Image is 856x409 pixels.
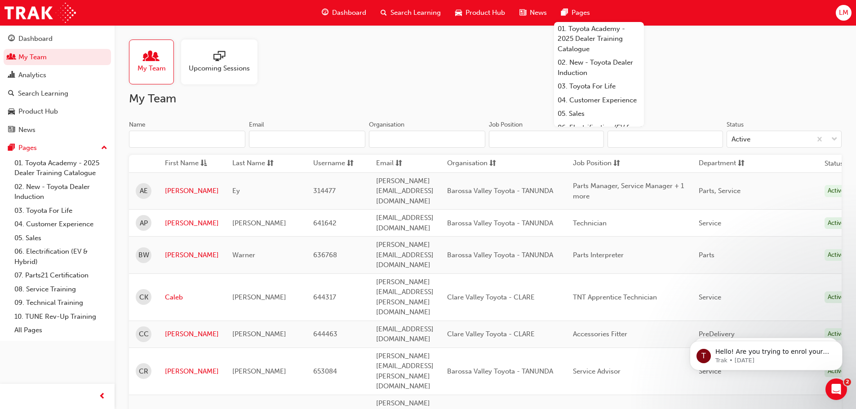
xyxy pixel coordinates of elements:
[232,187,240,195] span: Ey
[447,158,488,169] span: Organisation
[313,367,337,375] span: 653084
[376,241,434,269] span: [PERSON_NAME][EMAIL_ADDRESS][DOMAIN_NAME]
[4,103,111,120] a: Product Hub
[573,158,612,169] span: Job Position
[18,34,53,44] div: Dashboard
[608,131,723,148] input: Department
[376,158,426,169] button: Emailsorting-icon
[839,8,848,18] span: LM
[4,31,111,47] a: Dashboard
[8,71,15,79] span: chart-icon
[376,214,434,232] span: [EMAIL_ADDRESS][DOMAIN_NAME]
[11,282,111,296] a: 08. Service Training
[18,70,46,80] div: Analytics
[376,325,434,343] span: [EMAIL_ADDRESS][DOMAIN_NAME]
[825,291,848,303] div: Active
[313,219,337,227] span: 641642
[4,3,76,23] a: Trak
[313,158,363,169] button: Usernamesorting-icon
[376,352,434,391] span: [PERSON_NAME][EMAIL_ADDRESS][PERSON_NAME][DOMAIN_NAME]
[165,250,219,260] a: [PERSON_NAME]
[181,40,265,84] a: Upcoming Sessions
[165,292,219,303] a: Caleb
[232,367,286,375] span: [PERSON_NAME]
[448,4,512,22] a: car-iconProduct Hub
[8,144,15,152] span: pages-icon
[129,131,245,148] input: Name
[699,219,721,227] span: Service
[139,329,149,339] span: CC
[554,79,644,93] a: 03. Toyota For Life
[447,293,535,301] span: Clare Valley Toyota - CLARE
[232,158,265,169] span: Last Name
[447,330,535,338] span: Clare Valley Toyota - CLARE
[573,219,607,227] span: Technician
[313,158,345,169] span: Username
[554,121,644,145] a: 06. Electrification (EV & Hybrid)
[447,219,553,227] span: Barossa Valley Toyota - TANUNDA
[573,158,622,169] button: Job Positionsorting-icon
[313,293,336,301] span: 644317
[11,217,111,231] a: 04. Customer Experience
[376,278,434,317] span: [PERSON_NAME][EMAIL_ADDRESS][PERSON_NAME][DOMAIN_NAME]
[8,35,15,43] span: guage-icon
[489,131,604,148] input: Job Position
[322,7,328,18] span: guage-icon
[699,187,741,195] span: Parts, Service
[8,108,15,116] span: car-icon
[573,293,657,301] span: TNT Apprentice Technician
[489,158,496,169] span: sorting-icon
[249,120,264,129] div: Email
[732,134,750,145] div: Active
[4,122,111,138] a: News
[554,4,597,22] a: pages-iconPages
[376,177,434,205] span: [PERSON_NAME][EMAIL_ADDRESS][DOMAIN_NAME]
[347,158,354,169] span: sorting-icon
[455,7,462,18] span: car-icon
[573,251,624,259] span: Parts Interpreter
[165,218,219,229] a: [PERSON_NAME]
[267,158,274,169] span: sorting-icon
[554,22,644,56] a: 01. Toyota Academy - 2025 Dealer Training Catalogue
[8,90,14,98] span: search-icon
[18,88,68,99] div: Search Learning
[129,120,146,129] div: Name
[561,7,568,18] span: pages-icon
[466,8,505,18] span: Product Hub
[447,367,553,375] span: Barossa Valley Toyota - TANUNDA
[738,158,745,169] span: sorting-icon
[519,7,526,18] span: news-icon
[18,125,35,135] div: News
[825,158,843,169] th: Status
[232,330,286,338] span: [PERSON_NAME]
[381,7,387,18] span: search-icon
[232,219,286,227] span: [PERSON_NAME]
[11,180,111,204] a: 02. New - Toyota Dealer Induction
[165,158,214,169] button: First Nameasc-icon
[8,126,15,134] span: news-icon
[4,85,111,102] a: Search Learning
[4,67,111,84] a: Analytics
[315,4,373,22] a: guage-iconDashboard
[165,158,199,169] span: First Name
[11,204,111,218] a: 03. Toyota For Life
[554,107,644,121] a: 05. Sales
[373,4,448,22] a: search-iconSearch Learning
[836,5,852,21] button: LM
[129,92,842,106] h2: My Team
[99,391,106,402] span: prev-icon
[825,185,848,197] div: Active
[139,292,148,303] span: CK
[554,93,644,107] a: 04. Customer Experience
[11,245,111,268] a: 06. Electrification (EV & Hybrid)
[390,8,441,18] span: Search Learning
[376,158,394,169] span: Email
[11,296,111,310] a: 09. Technical Training
[11,323,111,337] a: All Pages
[573,367,621,375] span: Service Advisor
[530,8,547,18] span: News
[489,120,523,129] div: Job Position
